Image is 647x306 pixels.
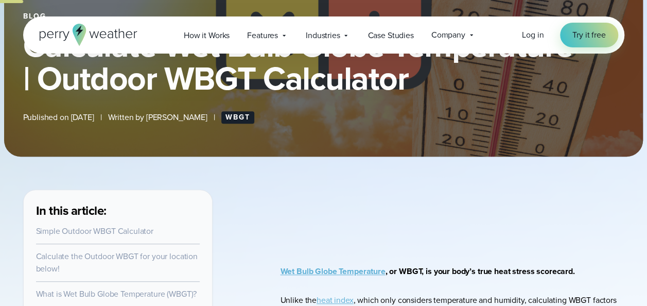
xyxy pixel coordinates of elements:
span: | [100,111,102,124]
h1: Calculate Wet Bulb Globe Temperature | Outdoor WBGT Calculator [23,29,624,95]
span: Features [247,29,278,42]
span: Company [431,29,465,41]
span: Published on [DATE] [23,111,94,124]
h3: In this article: [36,202,200,219]
span: Industries [306,29,340,42]
a: Log in [522,29,544,41]
a: Wet Bulb Globe Temperature [281,265,386,277]
a: How it Works [175,25,238,46]
span: Written by [PERSON_NAME] [108,111,207,124]
a: heat index [317,294,354,306]
div: Blog [23,12,624,21]
span: Try it free [572,29,605,41]
span: How it Works [184,29,230,42]
a: Calculate the Outdoor WBGT for your location below! [36,250,198,275]
span: | [214,111,215,124]
a: Case Studies [359,25,422,46]
span: Case Studies [368,29,413,42]
a: Simple Outdoor WBGT Calculator [36,225,153,237]
a: WBGT [221,111,254,124]
strong: , or WBGT, is your body’s true heat stress scorecard. [281,265,575,277]
a: What is Wet Bulb Globe Temperature (WBGT)? [36,288,197,300]
iframe: WBGT Explained: Listen as we break down all you need to know about WBGT Video [310,190,594,232]
a: Try it free [560,23,618,47]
